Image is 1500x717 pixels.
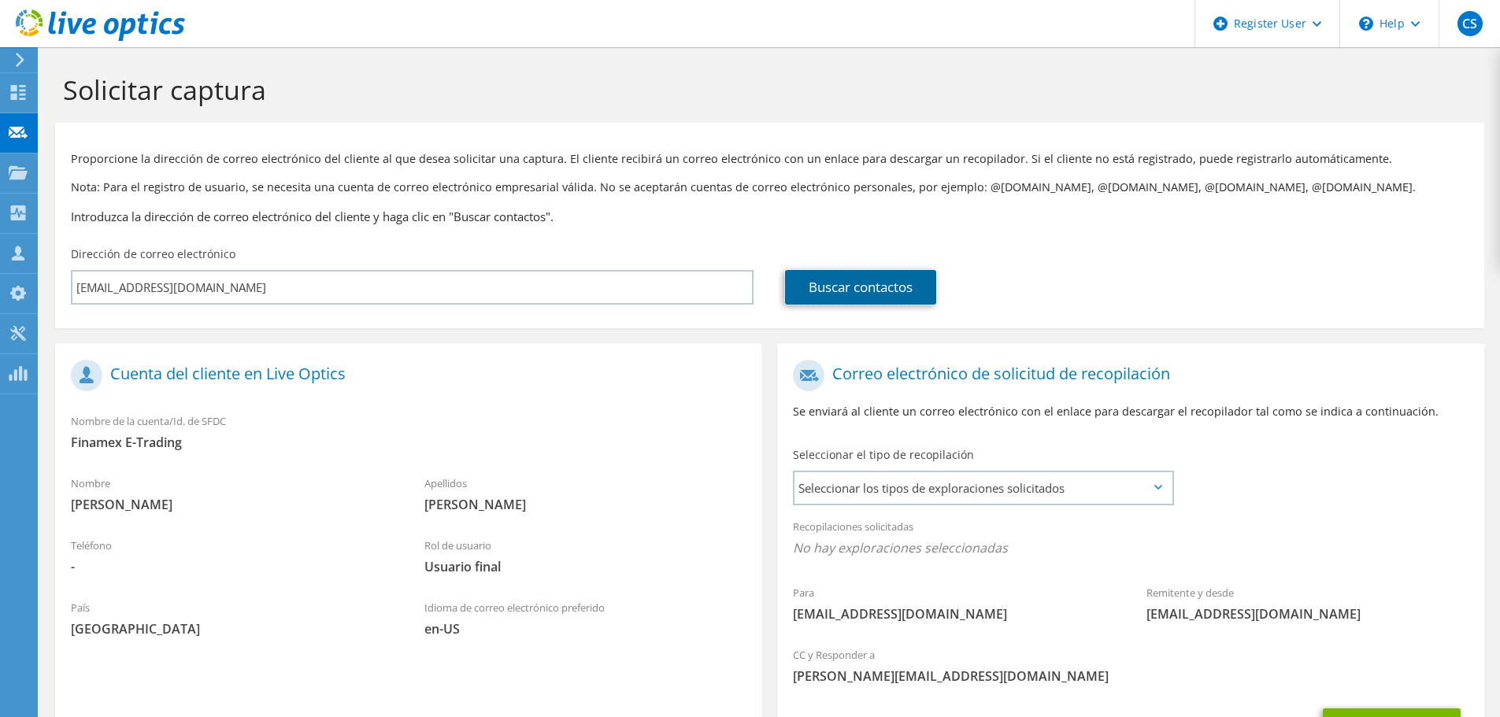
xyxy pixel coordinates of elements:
div: Recopilaciones solicitadas [777,510,1483,568]
h1: Solicitar captura [63,73,1469,106]
span: [EMAIL_ADDRESS][DOMAIN_NAME] [1146,605,1469,623]
div: Rol de usuario [409,529,762,583]
h1: Correo electrónico de solicitud de recopilación [793,360,1460,391]
p: Se enviará al cliente un correo electrónico con el enlace para descargar el recopilador tal como ... [793,403,1468,420]
span: Seleccionar los tipos de exploraciones solicitados [794,472,1172,504]
label: Dirección de correo electrónico [71,246,235,262]
a: Buscar contactos [785,270,936,305]
span: - [71,558,393,575]
span: CS [1457,11,1483,36]
span: [EMAIL_ADDRESS][DOMAIN_NAME] [793,605,1115,623]
span: Finamex E-Trading [71,434,746,451]
span: No hay exploraciones seleccionadas [793,539,1468,556]
svg: \n [1359,17,1373,31]
div: Remitente y desde [1131,576,1484,630]
span: [PERSON_NAME] [424,496,746,513]
div: Teléfono [55,529,409,583]
div: Para [777,576,1131,630]
div: País [55,591,409,645]
p: Nota: Para el registro de usuario, se necesita una cuenta de correo electrónico empresarial válid... [71,179,1469,196]
div: Nombre de la cuenta/Id. de SFDC [55,405,761,459]
p: Proporcione la dirección de correo electrónico del cliente al que desea solicitar una captura. El... [71,150,1469,168]
h1: Cuenta del cliente en Live Optics [71,360,738,391]
h3: Introduzca la dirección de correo electrónico del cliente y haga clic en "Buscar contactos". [71,208,1469,225]
span: [PERSON_NAME] [71,496,393,513]
span: [PERSON_NAME][EMAIL_ADDRESS][DOMAIN_NAME] [793,667,1468,685]
div: Idioma de correo electrónico preferido [409,591,762,645]
div: Apellidos [409,467,762,521]
label: Seleccionar el tipo de recopilación [793,447,974,463]
span: Usuario final [424,558,746,575]
div: CC y Responder a [777,638,1483,693]
span: [GEOGRAPHIC_DATA] [71,620,393,638]
span: en-US [424,620,746,638]
div: Nombre [55,467,409,521]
